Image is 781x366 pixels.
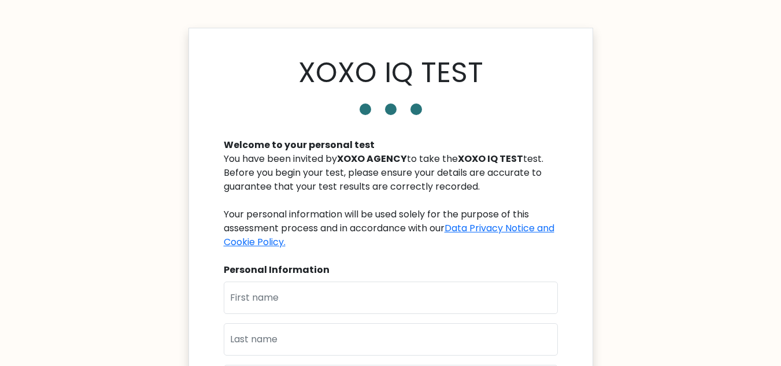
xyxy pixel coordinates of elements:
a: Data Privacy Notice and Cookie Policy. [224,221,554,249]
h1: XOXO IQ TEST [298,56,483,90]
div: You have been invited by to take the test. Before you begin your test, please ensure your details... [224,152,558,249]
div: Welcome to your personal test [224,138,558,152]
div: Personal Information [224,263,558,277]
input: Last name [224,323,558,356]
input: First name [224,282,558,314]
b: XOXO IQ TEST [458,152,523,165]
b: XOXO AGENCY [337,152,407,165]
